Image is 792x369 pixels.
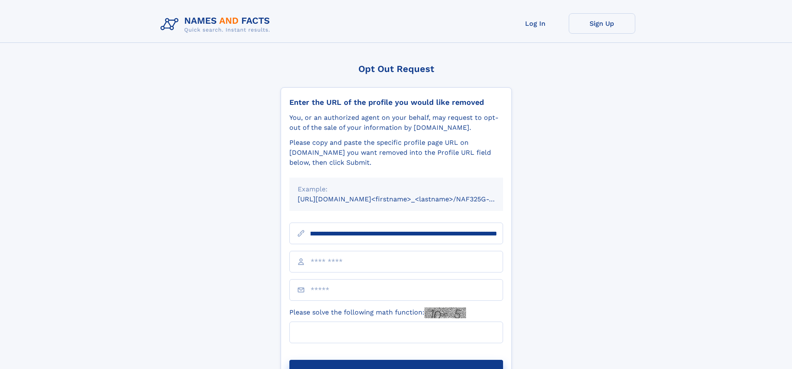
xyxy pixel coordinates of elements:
[289,138,503,168] div: Please copy and paste the specific profile page URL on [DOMAIN_NAME] you want removed into the Pr...
[502,13,569,34] a: Log In
[157,13,277,36] img: Logo Names and Facts
[298,195,519,203] small: [URL][DOMAIN_NAME]<firstname>_<lastname>/NAF325G-xxxxxxxx
[281,64,512,74] div: Opt Out Request
[289,307,466,318] label: Please solve the following math function:
[289,98,503,107] div: Enter the URL of the profile you would like removed
[298,184,495,194] div: Example:
[289,113,503,133] div: You, or an authorized agent on your behalf, may request to opt-out of the sale of your informatio...
[569,13,635,34] a: Sign Up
